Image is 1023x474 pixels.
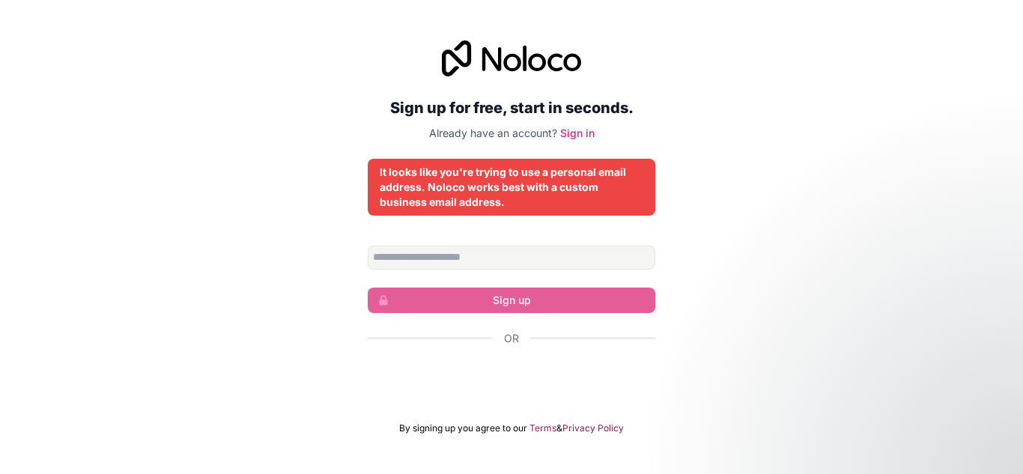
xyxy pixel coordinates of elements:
[504,331,519,346] span: Or
[368,288,655,313] button: Sign up
[723,362,1023,467] iframe: Intercom notifications message
[560,127,595,139] a: Sign in
[562,422,624,434] a: Privacy Policy
[399,422,527,434] span: By signing up you agree to our
[556,422,562,434] span: &
[360,362,663,395] iframe: Sign in with Google Button
[529,422,556,434] a: Terms
[368,246,655,270] input: Email address
[368,94,655,121] h2: Sign up for free, start in seconds.
[380,165,643,210] div: It looks like you're trying to use a personal email address. Noloco works best with a custom busi...
[429,127,557,139] span: Already have an account?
